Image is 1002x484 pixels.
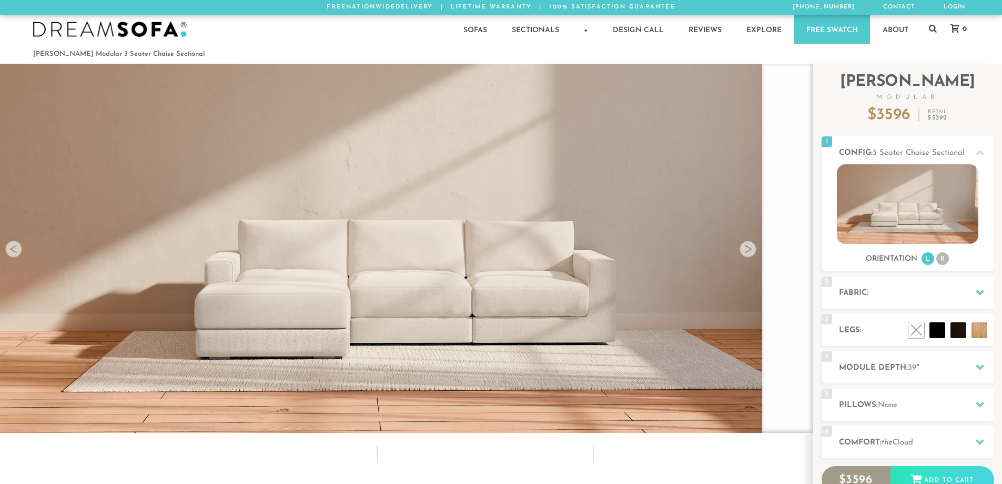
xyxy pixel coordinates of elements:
[871,15,920,44] a: About
[451,15,499,44] a: Sofas
[876,107,910,123] span: 3596
[822,74,994,101] h2: [PERSON_NAME]
[936,252,949,265] li: R
[839,287,994,299] h2: Fabric:
[822,276,832,287] span: 2
[866,254,917,264] h3: Orientation
[822,94,994,101] span: Modular
[822,314,832,324] span: 3
[927,115,947,121] em: $
[908,364,916,372] span: 39
[822,389,832,399] span: 5
[839,324,994,337] h2: Legs:
[346,4,396,10] em: Nationwide
[878,401,897,409] span: None
[601,15,676,44] a: Design Call
[867,107,910,123] p: $
[960,26,967,33] span: 0
[822,351,832,362] span: 4
[837,164,978,244] img: landon-sofa-no_legs-no_pillows-1.jpg
[441,4,443,10] span: |
[839,437,994,449] h2: Comfort:
[539,4,542,10] span: |
[822,426,832,437] span: 6
[932,115,948,121] span: 5392
[873,149,965,157] span: 3 Seater Chaise Sectional
[927,110,947,121] p: Retail
[572,15,600,44] a: +
[794,15,870,44] a: Free Swatch
[822,136,832,147] span: 1
[676,15,734,44] a: Reviews
[882,439,893,447] span: the
[940,24,972,34] a: 0
[734,15,794,44] a: Explore
[839,399,994,411] h2: Pillows:
[500,15,571,44] a: Sectionals
[893,439,913,447] span: Cloud
[922,252,934,265] li: L
[839,362,994,374] h2: Module Depth: "
[839,147,994,159] h2: Config:
[33,22,187,37] img: DreamSofa - Inspired By Life, Designed By You
[33,47,205,61] li: [PERSON_NAME] Modular 3 Seater Chaise Sectional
